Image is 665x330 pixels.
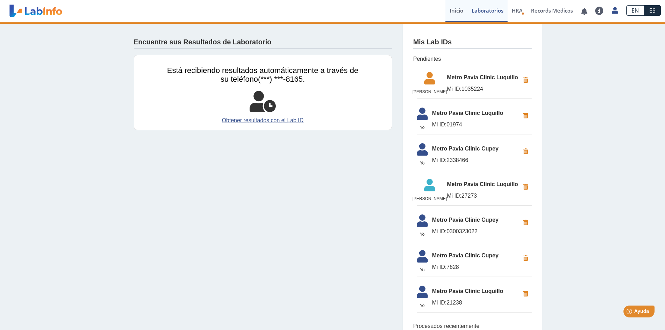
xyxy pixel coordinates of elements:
span: 1035224 [447,85,519,93]
span: Mi ID: [432,122,447,127]
a: EN [626,5,644,16]
span: Metro Pavia Clinic Luquillo [447,73,519,82]
span: Mi ID: [432,157,447,163]
span: [PERSON_NAME] [413,196,447,202]
span: HRA [512,7,523,14]
span: Yo [413,124,432,131]
span: Metro Pavia Clinic Cupey [432,145,520,153]
span: Metro Pavia Clinic Luquillo [432,109,520,117]
span: Mi ID: [432,300,447,306]
span: Mi ID: [447,193,461,199]
span: Yo [413,302,432,309]
a: ES [644,5,661,16]
a: Obtener resultados con el Lab ID [167,116,359,125]
span: [PERSON_NAME] [413,89,447,95]
span: 0300323022 [432,227,520,236]
span: Metro Pavia Clinic Luquillo [432,287,520,295]
span: 27273 [447,192,519,200]
span: Metro Pavia Clinic Luquillo [447,180,519,189]
span: 01974 [432,120,520,129]
span: Yo [413,231,432,237]
h4: Encuentre sus Resultados de Laboratorio [134,38,272,46]
h4: Mis Lab IDs [413,38,452,46]
span: Yo [413,267,432,273]
span: Yo [413,160,432,166]
span: Está recibiendo resultados automáticamente a través de su teléfono [167,66,359,83]
iframe: Help widget launcher [603,303,657,322]
span: 21238 [432,299,520,307]
span: Metro Pavia Clinic Cupey [432,251,520,260]
span: Mi ID: [447,86,461,92]
span: 2338466 [432,156,520,164]
span: 7628 [432,263,520,271]
span: Mi ID: [432,228,447,234]
span: Metro Pavia Clinic Cupey [432,216,520,224]
span: Mi ID: [432,264,447,270]
span: Pendientes [413,55,532,63]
